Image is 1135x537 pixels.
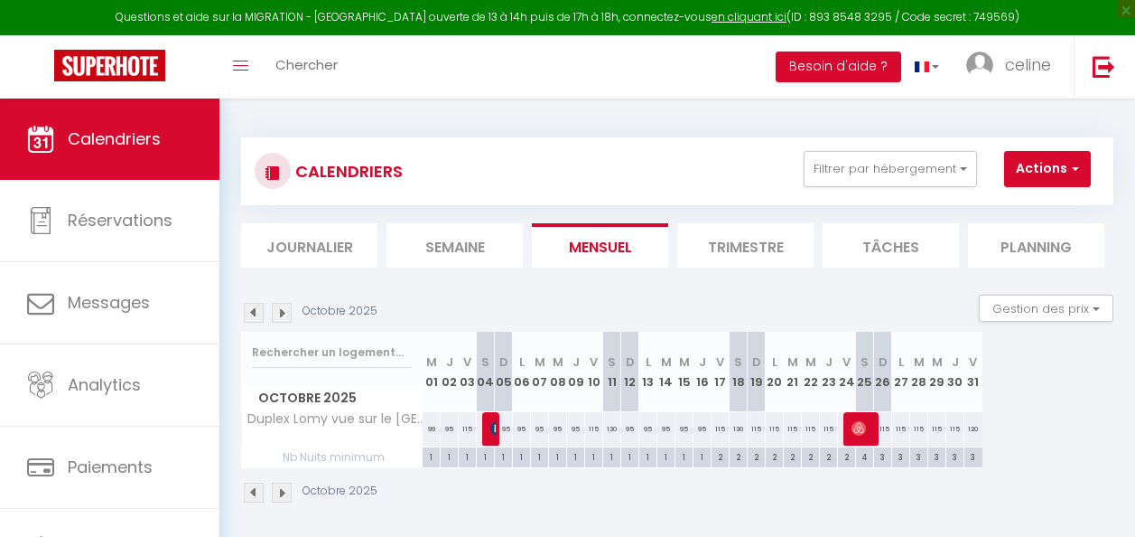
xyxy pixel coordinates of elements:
[784,447,801,465] div: 2
[603,332,621,412] th: 11
[910,447,927,465] div: 3
[784,412,802,446] div: 115
[252,336,412,369] input: Rechercher un logement...
[639,412,657,446] div: 95
[968,223,1104,268] li: Planning
[838,332,856,412] th: 24
[459,447,476,465] div: 1
[459,412,477,446] div: 115
[661,353,672,371] abbr: M
[953,35,1074,99] a: ... celine
[490,411,497,446] span: [PERSON_NAME]
[585,412,603,446] div: 115
[386,223,523,268] li: Semaine
[68,456,153,478] span: Paiements
[787,353,798,371] abbr: M
[748,332,766,412] th: 19
[712,9,786,24] a: en cliquant ici
[1005,53,1051,76] span: celine
[275,55,338,74] span: Chercher
[477,447,494,465] div: 1
[245,412,425,426] span: Duplex Lomy vue sur le [GEOGRAPHIC_DATA]-5mn plage
[531,412,549,446] div: 95
[699,353,706,371] abbr: J
[946,412,964,446] div: 115
[856,447,873,465] div: 4
[513,332,531,412] th: 06
[585,332,603,412] th: 10
[928,447,945,465] div: 3
[784,332,802,412] th: 21
[675,447,693,465] div: 1
[603,447,620,465] div: 1
[68,291,150,314] span: Messages
[851,411,876,446] span: [PERSON_NAME] wants
[964,412,982,446] div: 120
[804,151,977,187] button: Filtrer par hébergement
[734,353,742,371] abbr: S
[838,447,855,465] div: 2
[657,412,675,446] div: 95
[766,412,784,446] div: 115
[712,447,729,465] div: 2
[693,332,712,412] th: 16
[567,332,585,412] th: 09
[910,412,928,446] div: 115
[567,447,584,465] div: 1
[68,373,141,396] span: Analytics
[657,447,674,465] div: 1
[262,35,351,99] a: Chercher
[820,447,837,465] div: 2
[964,332,982,412] th: 31
[825,353,833,371] abbr: J
[964,447,982,465] div: 3
[535,353,545,371] abbr: M
[928,332,946,412] th: 29
[459,332,477,412] th: 03
[531,332,549,412] th: 07
[1093,55,1115,78] img: logout
[712,332,730,412] th: 17
[910,332,928,412] th: 28
[519,353,525,371] abbr: L
[898,353,904,371] abbr: L
[513,412,531,446] div: 95
[603,412,621,446] div: 130
[639,447,656,465] div: 1
[495,412,513,446] div: 95
[879,353,888,371] abbr: D
[772,353,777,371] abbr: L
[802,447,819,465] div: 2
[820,412,838,446] div: 115
[969,353,977,371] abbr: V
[874,412,892,446] div: 115
[621,332,639,412] th: 12
[426,353,437,371] abbr: M
[242,385,422,411] span: Octobre 2025
[748,447,765,465] div: 2
[68,127,161,150] span: Calendriers
[716,353,724,371] abbr: V
[532,223,668,268] li: Mensuel
[549,447,566,465] div: 1
[823,223,959,268] li: Tâches
[874,447,891,465] div: 3
[423,332,441,412] th: 01
[712,412,730,446] div: 115
[856,332,874,412] th: 25
[892,447,909,465] div: 3
[241,223,377,268] li: Journalier
[585,447,602,465] div: 1
[242,447,422,467] span: Nb Nuits minimum
[679,353,690,371] abbr: M
[302,483,377,500] p: Octobre 2025
[802,412,820,446] div: 115
[549,412,567,446] div: 95
[553,353,563,371] abbr: M
[805,353,816,371] abbr: M
[463,353,471,371] abbr: V
[752,353,761,371] abbr: D
[675,412,693,446] div: 95
[675,332,693,412] th: 15
[730,412,748,446] div: 130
